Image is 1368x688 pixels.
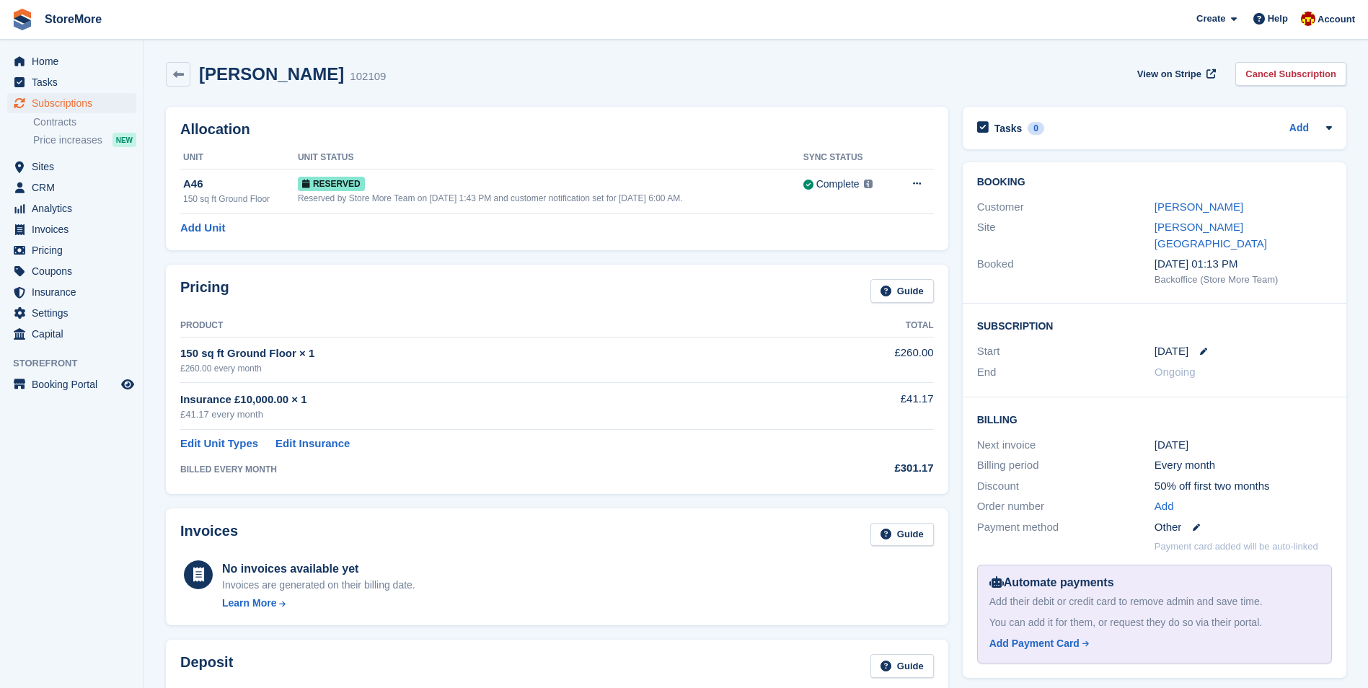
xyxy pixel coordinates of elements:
[32,219,118,239] span: Invoices
[7,156,136,177] a: menu
[977,318,1332,332] h2: Subscription
[7,324,136,344] a: menu
[977,364,1155,381] div: End
[1289,120,1309,137] a: Add
[119,376,136,393] a: Preview store
[977,519,1155,536] div: Payment method
[180,436,258,452] a: Edit Unit Types
[298,146,803,169] th: Unit Status
[32,72,118,92] span: Tasks
[7,198,136,219] a: menu
[183,176,298,193] div: A46
[7,261,136,281] a: menu
[180,345,793,362] div: 150 sq ft Ground Floor × 1
[977,199,1155,216] div: Customer
[989,594,1320,609] div: Add their debit or credit card to remove admin and save time.
[32,374,118,394] span: Booking Portal
[222,596,276,611] div: Learn More
[180,463,793,476] div: BILLED EVERY MONTH
[864,180,873,188] img: icon-info-grey-7440780725fd019a000dd9b08b2336e03edf1995a4989e88bcd33f0948082b44.svg
[298,192,803,205] div: Reserved by Store More Team on [DATE] 1:43 PM and customer notification set for [DATE] 6:00 AM.
[112,133,136,147] div: NEW
[180,407,793,422] div: £41.17 every month
[1155,221,1267,250] a: [PERSON_NAME][GEOGRAPHIC_DATA]
[816,177,860,192] div: Complete
[33,115,136,129] a: Contracts
[33,132,136,148] a: Price increases NEW
[32,198,118,219] span: Analytics
[7,240,136,260] a: menu
[298,177,365,191] span: Reserved
[1301,12,1315,26] img: Store More Team
[1196,12,1225,26] span: Create
[1155,478,1332,495] div: 50% off first two months
[1028,122,1044,135] div: 0
[32,93,118,113] span: Subscriptions
[32,324,118,344] span: Capital
[12,9,33,30] img: stora-icon-8386f47178a22dfd0bd8f6a31ec36ba5ce8667c1dd55bd0f319d3a0aa187defe.svg
[977,437,1155,454] div: Next invoice
[977,478,1155,495] div: Discount
[1155,437,1332,454] div: [DATE]
[32,177,118,198] span: CRM
[7,51,136,71] a: menu
[199,64,344,84] h2: [PERSON_NAME]
[1235,62,1346,86] a: Cancel Subscription
[870,523,934,547] a: Guide
[1155,457,1332,474] div: Every month
[32,261,118,281] span: Coupons
[32,156,118,177] span: Sites
[1318,12,1355,27] span: Account
[180,314,793,338] th: Product
[870,279,934,303] a: Guide
[1155,200,1243,213] a: [PERSON_NAME]
[180,121,934,138] h2: Allocation
[350,69,386,85] div: 102109
[1155,498,1174,515] a: Add
[1155,539,1318,554] p: Payment card added will be auto-linked
[180,654,233,678] h2: Deposit
[180,392,793,408] div: Insurance £10,000.00 × 1
[32,240,118,260] span: Pricing
[183,193,298,206] div: 150 sq ft Ground Floor
[32,282,118,302] span: Insurance
[989,636,1314,651] a: Add Payment Card
[977,219,1155,252] div: Site
[1155,343,1188,360] time: 2025-08-28 00:00:00 UTC
[222,596,415,611] a: Learn More
[7,282,136,302] a: menu
[977,498,1155,515] div: Order number
[33,133,102,147] span: Price increases
[989,574,1320,591] div: Automate payments
[13,356,144,371] span: Storefront
[977,343,1155,360] div: Start
[793,383,934,430] td: £41.17
[7,374,136,394] a: menu
[7,72,136,92] a: menu
[870,654,934,678] a: Guide
[180,523,238,547] h2: Invoices
[977,177,1332,188] h2: Booking
[222,578,415,593] div: Invoices are generated on their billing date.
[32,303,118,323] span: Settings
[1137,67,1201,81] span: View on Stripe
[7,219,136,239] a: menu
[1268,12,1288,26] span: Help
[32,51,118,71] span: Home
[989,636,1080,651] div: Add Payment Card
[793,337,934,382] td: £260.00
[222,560,415,578] div: No invoices available yet
[275,436,350,452] a: Edit Insurance
[180,279,229,303] h2: Pricing
[180,362,793,375] div: £260.00 every month
[977,256,1155,286] div: Booked
[977,457,1155,474] div: Billing period
[989,615,1320,630] div: You can add it for them, or request they do so via their portal.
[7,303,136,323] a: menu
[7,93,136,113] a: menu
[180,220,225,237] a: Add Unit
[7,177,136,198] a: menu
[1155,366,1196,378] span: Ongoing
[793,460,934,477] div: £301.17
[1155,256,1332,273] div: [DATE] 01:13 PM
